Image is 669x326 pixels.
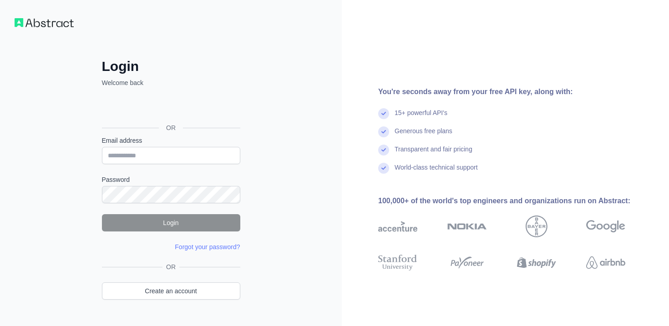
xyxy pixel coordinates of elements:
div: Transparent and fair pricing [395,145,472,163]
div: You're seconds away from your free API key, along with: [378,86,654,97]
img: bayer [526,216,547,237]
img: Workflow [15,18,74,27]
img: accenture [378,216,417,237]
img: nokia [447,216,487,237]
img: check mark [378,163,389,174]
button: Login [102,214,240,231]
img: airbnb [586,253,625,272]
img: payoneer [447,253,487,272]
img: shopify [517,253,556,272]
img: check mark [378,126,389,137]
div: 15+ powerful API's [395,108,447,126]
label: Email address [102,136,240,145]
div: Generous free plans [395,126,452,145]
p: Welcome back [102,78,240,87]
a: Create an account [102,282,240,300]
h2: Login [102,58,240,75]
label: Password [102,175,240,184]
span: OR [159,123,183,132]
img: google [586,216,625,237]
a: Forgot your password? [175,243,240,251]
span: OR [162,262,179,271]
img: stanford university [378,253,417,272]
img: check mark [378,145,389,155]
img: check mark [378,108,389,119]
div: World-class technical support [395,163,478,181]
iframe: Sign in with Google Button [97,97,243,117]
div: 100,000+ of the world's top engineers and organizations run on Abstract: [378,196,654,206]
